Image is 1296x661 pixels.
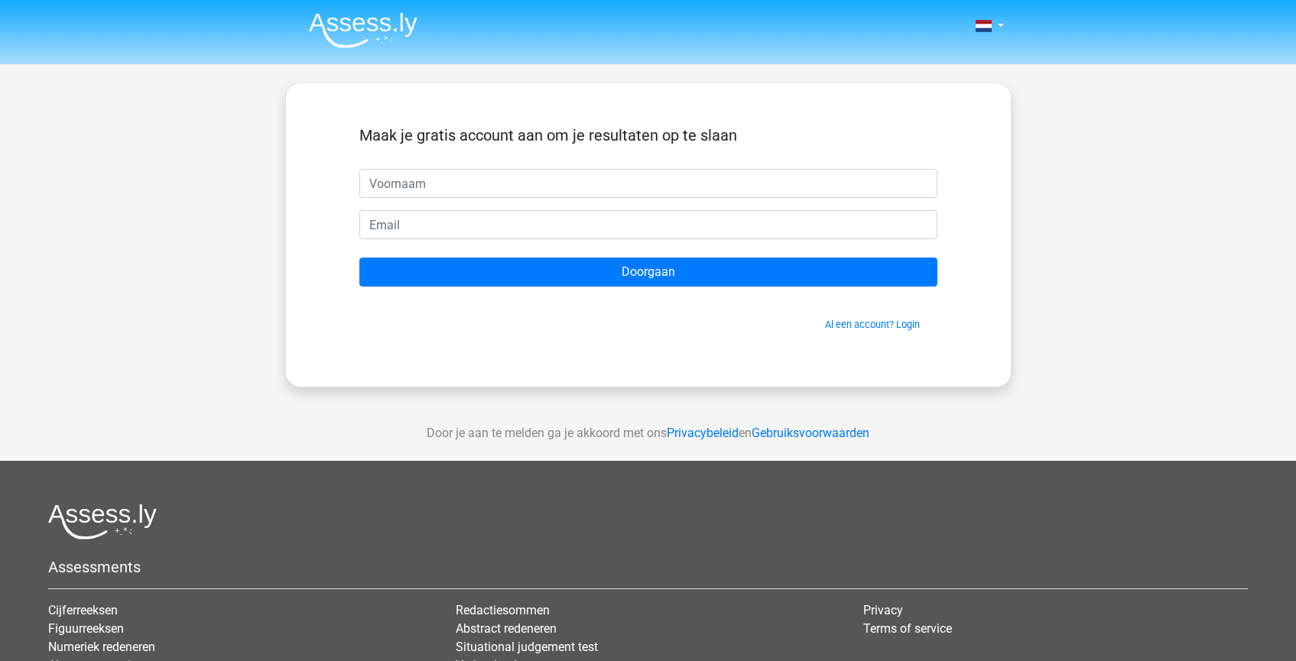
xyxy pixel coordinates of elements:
[456,603,550,617] a: Redactiesommen
[752,426,869,440] a: Gebruiksvoorwaarden
[667,426,739,440] a: Privacybeleid
[48,603,118,617] a: Cijferreeksen
[359,126,937,144] h5: Maak je gratis account aan om je resultaten op te slaan
[863,603,903,617] a: Privacy
[825,319,920,330] a: Al een account? Login
[48,621,124,636] a: Figuurreeksen
[456,621,557,636] a: Abstract redeneren
[48,558,1248,576] h5: Assessments
[48,504,157,539] img: Assessly logo
[863,621,952,636] a: Terms of service
[359,169,937,198] input: Voornaam
[456,640,598,654] a: Situational judgement test
[359,210,937,239] input: Email
[309,12,417,48] img: Assessly
[48,640,155,654] a: Numeriek redeneren
[359,258,937,287] input: Doorgaan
